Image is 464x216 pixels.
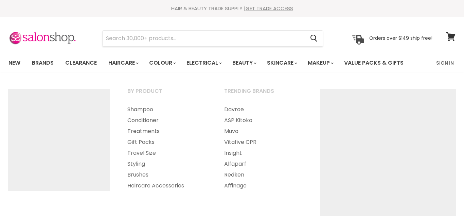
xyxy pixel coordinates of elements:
a: Value Packs & Gifts [339,56,409,70]
a: Colour [144,56,180,70]
button: Search [305,31,323,46]
a: Sign In [432,56,458,70]
a: Vitafive CPR [216,137,311,148]
a: Shampoo [119,104,214,115]
a: Conditioner [119,115,214,126]
a: Electrical [181,56,226,70]
a: Haircare Accessories [119,180,214,191]
a: Alfaparf [216,159,311,169]
a: Skincare [262,56,301,70]
form: Product [102,30,323,47]
a: ASP Kitoko [216,115,311,126]
ul: Main menu [3,53,421,73]
a: Davroe [216,104,311,115]
a: Trending Brands [216,86,311,103]
a: Brands [27,56,59,70]
input: Search [103,31,305,46]
a: New [3,56,25,70]
a: Makeup [303,56,338,70]
a: Travel Size [119,148,214,159]
a: By Product [119,86,214,103]
a: Brushes [119,169,214,180]
a: Gift Packs [119,137,214,148]
a: GET TRADE ACCESS [246,5,293,12]
a: Insight [216,148,311,159]
a: Treatments [119,126,214,137]
ul: Main menu [119,104,214,191]
a: Haircare [103,56,143,70]
a: Affinage [216,180,311,191]
a: Beauty [227,56,261,70]
a: Styling [119,159,214,169]
ul: Main menu [216,104,311,191]
a: Muvo [216,126,311,137]
a: Clearance [60,56,102,70]
a: Redken [216,169,311,180]
p: Orders over $149 ship free! [369,35,432,41]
